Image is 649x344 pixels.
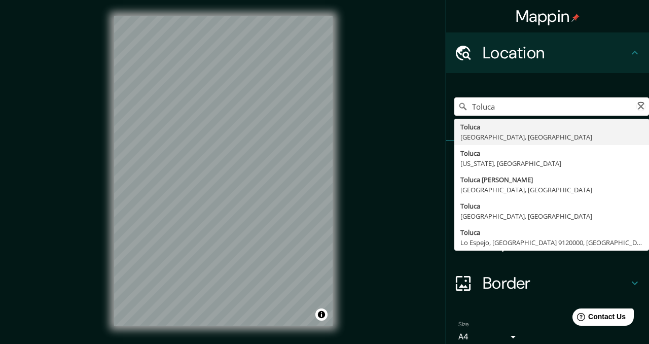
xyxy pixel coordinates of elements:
[460,211,643,221] div: [GEOGRAPHIC_DATA], [GEOGRAPHIC_DATA]
[460,158,643,168] div: [US_STATE], [GEOGRAPHIC_DATA]
[516,6,580,26] h4: Mappin
[454,97,649,116] input: Pick your city or area
[483,273,629,293] h4: Border
[460,148,643,158] div: Toluca
[458,320,469,329] label: Size
[460,201,643,211] div: Toluca
[559,304,638,333] iframe: Help widget launcher
[315,308,328,321] button: Toggle attribution
[571,14,580,22] img: pin-icon.png
[114,16,333,326] canvas: Map
[483,232,629,253] h4: Layout
[460,175,643,185] div: Toluca [PERSON_NAME]
[460,227,643,237] div: Toluca
[446,32,649,73] div: Location
[460,132,643,142] div: [GEOGRAPHIC_DATA], [GEOGRAPHIC_DATA]
[460,237,643,248] div: Lo Espejo, [GEOGRAPHIC_DATA] 9120000, [GEOGRAPHIC_DATA]
[446,222,649,263] div: Layout
[446,263,649,303] div: Border
[460,122,643,132] div: Toluca
[446,182,649,222] div: Style
[446,141,649,182] div: Pins
[460,185,643,195] div: [GEOGRAPHIC_DATA], [GEOGRAPHIC_DATA]
[483,43,629,63] h4: Location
